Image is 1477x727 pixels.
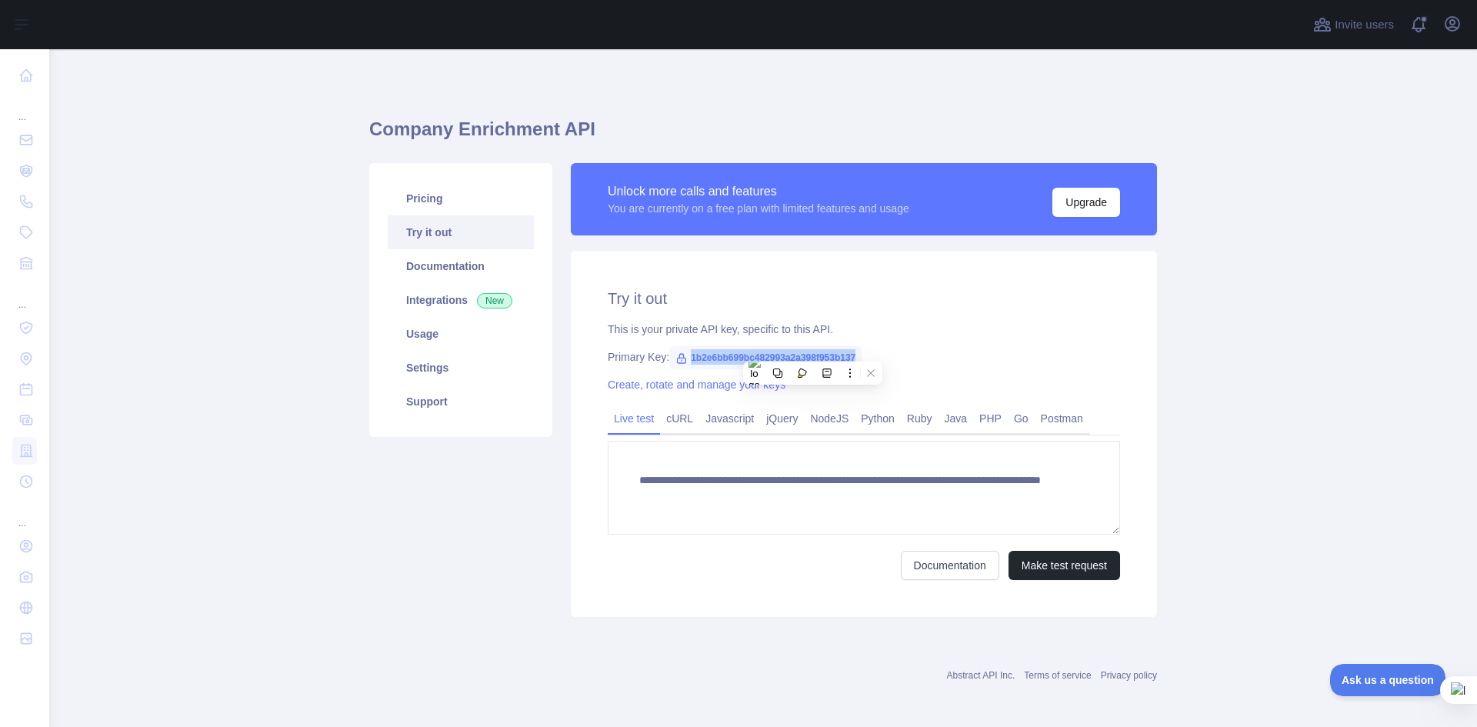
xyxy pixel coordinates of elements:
[947,670,1015,681] a: Abstract API Inc.
[1009,551,1120,580] button: Make test request
[608,406,660,431] a: Live test
[388,249,534,283] a: Documentation
[1101,670,1157,681] a: Privacy policy
[669,346,862,369] span: 1b2e6bb699bc482993a2a398f953b137
[1310,12,1397,37] button: Invite users
[760,406,804,431] a: jQuery
[12,92,37,123] div: ...
[608,182,909,201] div: Unlock more calls and features
[608,379,785,391] a: Create, rotate and manage your keys
[1035,406,1089,431] a: Postman
[12,280,37,311] div: ...
[12,499,37,529] div: ...
[388,283,534,317] a: Integrations New
[699,406,760,431] a: Javascript
[608,201,909,216] div: You are currently on a free plan with limited features and usage
[388,351,534,385] a: Settings
[855,406,901,431] a: Python
[1008,406,1035,431] a: Go
[388,215,534,249] a: Try it out
[608,349,1120,365] div: Primary Key:
[388,385,534,419] a: Support
[901,551,999,580] a: Documentation
[388,317,534,351] a: Usage
[608,288,1120,309] h2: Try it out
[608,322,1120,337] div: This is your private API key, specific to this API.
[1052,188,1120,217] button: Upgrade
[973,406,1008,431] a: PHP
[388,182,534,215] a: Pricing
[939,406,974,431] a: Java
[369,117,1157,154] h1: Company Enrichment API
[1024,670,1091,681] a: Terms of service
[804,406,855,431] a: NodeJS
[1335,16,1394,34] span: Invite users
[477,293,512,308] span: New
[660,406,699,431] a: cURL
[901,406,939,431] a: Ruby
[1330,664,1446,696] iframe: Toggle Customer Support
